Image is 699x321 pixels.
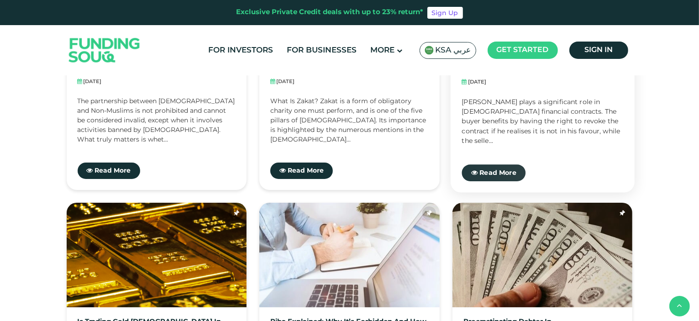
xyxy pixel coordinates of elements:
[479,169,516,176] span: Read More
[497,47,549,53] span: Get started
[95,168,131,174] span: Read More
[78,163,140,179] a: Read More
[462,97,623,144] div: [PERSON_NAME] plays a significant role in [DEMOGRAPHIC_DATA] financial contracts. The buyer benef...
[237,7,424,18] div: Exclusive Private Credit deals with up to 23% return*
[425,46,434,55] img: SA Flag
[259,203,440,307] img: How riba differs from trading
[84,79,102,84] span: [DATE]
[276,79,294,84] span: [DATE]
[206,43,276,58] a: For Investors
[60,27,149,74] img: Logo
[270,97,429,142] div: What Is Zakat? Zakat is a form of obligatory charity one must perform, and is one of the five pil...
[288,168,324,174] span: Read More
[270,163,333,179] a: Read More
[78,97,236,142] div: The partnership between [DEMOGRAPHIC_DATA] and Non-Muslims is not prohibited and cannot be consid...
[67,203,247,307] img: Is Trading Gold Halal in Islam?
[669,296,690,316] button: back
[436,45,471,56] span: KSA عربي
[427,7,463,19] a: Sign Up
[452,203,633,307] img: Procrastinating Debtor
[468,80,487,84] span: [DATE]
[462,164,526,181] a: Read More
[584,47,613,53] span: Sign in
[285,43,359,58] a: For Businesses
[371,47,395,54] span: More
[569,42,628,59] a: Sign in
